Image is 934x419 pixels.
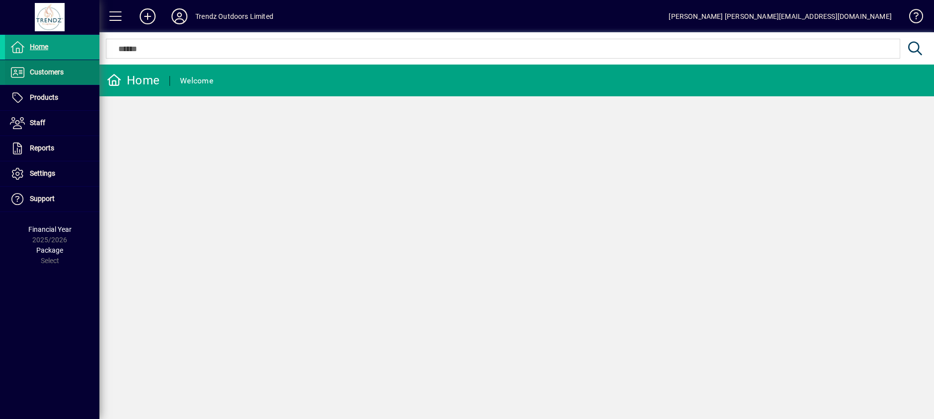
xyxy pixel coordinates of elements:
[30,195,55,203] span: Support
[195,8,273,24] div: Trendz Outdoors Limited
[30,119,45,127] span: Staff
[30,68,64,76] span: Customers
[5,136,99,161] a: Reports
[30,43,48,51] span: Home
[902,2,922,34] a: Knowledge Base
[132,7,164,25] button: Add
[5,60,99,85] a: Customers
[30,93,58,101] span: Products
[5,111,99,136] a: Staff
[180,73,213,89] div: Welcome
[5,85,99,110] a: Products
[164,7,195,25] button: Profile
[669,8,892,24] div: [PERSON_NAME] [PERSON_NAME][EMAIL_ADDRESS][DOMAIN_NAME]
[107,72,160,88] div: Home
[36,246,63,254] span: Package
[30,144,54,152] span: Reports
[5,187,99,211] a: Support
[5,161,99,186] a: Settings
[30,169,55,177] span: Settings
[28,225,72,233] span: Financial Year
